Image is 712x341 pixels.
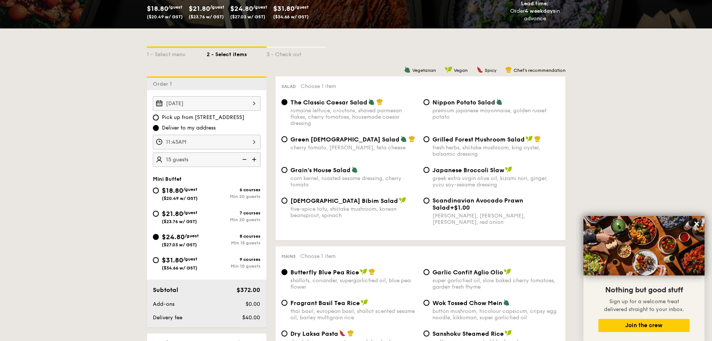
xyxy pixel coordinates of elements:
span: $0.00 [246,301,260,307]
div: shallots, coriander, supergarlicfied oil, blue pea flower [290,277,417,290]
span: Green [DEMOGRAPHIC_DATA] Salad [290,136,400,143]
input: Fragrant Basil Tea Ricethai basil, european basil, shallot scented sesame oil, barley multigrain ... [281,300,287,306]
div: cherry tomato, [PERSON_NAME], feta cheese [290,144,417,151]
button: Join the crew [598,319,690,332]
span: Delivery fee [153,314,182,321]
span: Mini Buffet [153,176,182,182]
div: five-spice tofu, shiitake mushroom, korean beansprout, spinach [290,206,417,219]
span: Wok Tossed Chow Mein [432,299,502,307]
strong: 4 weekdays [525,8,555,14]
span: Garlic Confit Aglio Olio [432,269,503,276]
div: romaine lettuce, croutons, shaved parmesan flakes, cherry tomatoes, housemade caesar dressing [290,107,417,127]
input: $24.80/guest($27.03 w/ GST)8 coursesMin 15 guests [153,234,159,240]
img: icon-vegan.f8ff3823.svg [399,197,406,204]
span: $372.00 [237,286,260,293]
img: icon-spicy.37a8142b.svg [339,330,346,337]
span: ($34.66 w/ GST) [273,14,309,19]
img: icon-vegan.f8ff3823.svg [361,299,368,306]
span: Choose 1 item [300,83,336,89]
span: Fragrant Basil Tea Rice [290,299,360,307]
img: icon-vegan.f8ff3823.svg [504,268,511,275]
span: Butterfly Blue Pea Rice [290,269,359,276]
span: Mains [281,254,296,259]
span: ($20.49 w/ GST) [147,14,183,19]
span: ($34.66 w/ GST) [162,265,197,271]
span: Dry Laksa Pasta [290,330,338,337]
div: [PERSON_NAME], [PERSON_NAME], [PERSON_NAME], red onion [432,213,560,225]
input: Grain's House Saladcorn kernel, roasted sesame dressing, cherry tomato [281,167,287,173]
span: Lead time: [521,0,549,7]
img: icon-vegan.f8ff3823.svg [445,66,452,73]
input: $31.80/guest($34.66 w/ GST)9 coursesMin 10 guests [153,257,159,263]
input: Garlic Confit Aglio Oliosuper garlicfied oil, slow baked cherry tomatoes, garden fresh thyme [423,269,429,275]
input: Nippon Potato Saladpremium japanese mayonnaise, golden russet potato [423,99,429,105]
span: Grain's House Salad [290,167,351,174]
span: Nothing but good stuff [605,286,683,295]
span: [DEMOGRAPHIC_DATA] Bibim Salad [290,197,398,204]
span: Order 1 [153,81,175,87]
img: icon-vegan.f8ff3823.svg [505,166,512,173]
div: thai basil, european basil, shallot scented sesame oil, barley multigrain rice [290,308,417,321]
span: +$1.00 [450,204,470,211]
input: Japanese Broccoli Slawgreek extra virgin olive oil, kizami nori, ginger, yuzu soy-sesame dressing [423,167,429,173]
div: super garlicfied oil, slow baked cherry tomatoes, garden fresh thyme [432,277,560,290]
span: Subtotal [153,286,178,293]
div: fresh herbs, shiitake mushroom, king oyster, balsamic dressing [432,144,560,157]
img: icon-add.58712e84.svg [249,152,261,167]
div: 2 - Select items [207,48,266,58]
input: Butterfly Blue Pea Riceshallots, coriander, supergarlicfied oil, blue pea flower [281,269,287,275]
span: $21.80 [162,210,183,218]
img: icon-chef-hat.a58ddaea.svg [505,66,512,73]
img: icon-vegetarian.fe4039eb.svg [351,166,358,173]
span: $24.80 [230,4,253,13]
span: $18.80 [147,4,168,13]
div: corn kernel, roasted sesame dressing, cherry tomato [290,175,417,188]
img: icon-spicy.37a8142b.svg [477,66,483,73]
input: Green [DEMOGRAPHIC_DATA] Saladcherry tomato, [PERSON_NAME], feta cheese [281,136,287,142]
input: $18.80/guest($20.49 w/ GST)6 coursesMin 20 guests [153,188,159,194]
span: $40.00 [242,314,260,321]
span: Salad [281,84,296,89]
span: Pick up from [STREET_ADDRESS] [162,114,244,121]
img: icon-chef-hat.a58ddaea.svg [369,268,375,275]
span: /guest [210,4,224,10]
span: ($20.49 w/ GST) [162,196,198,201]
input: Scandinavian Avocado Prawn Salad+$1.00[PERSON_NAME], [PERSON_NAME], [PERSON_NAME], red onion [423,198,429,204]
span: /guest [168,4,182,10]
img: icon-chef-hat.a58ddaea.svg [376,98,383,105]
input: The Classic Caesar Saladromaine lettuce, croutons, shaved parmesan flakes, cherry tomatoes, house... [281,99,287,105]
img: icon-vegetarian.fe4039eb.svg [368,98,375,105]
span: /guest [183,210,197,215]
div: Min 10 guests [207,264,261,269]
div: Min 20 guests [207,217,261,222]
span: /guest [295,4,309,10]
div: 9 courses [207,257,261,262]
img: icon-vegan.f8ff3823.svg [360,268,367,275]
span: $24.80 [162,233,185,241]
span: Chef's recommendation [514,68,565,73]
input: Grilled Forest Mushroom Saladfresh herbs, shiitake mushroom, king oyster, balsamic dressing [423,136,429,142]
input: Event date [153,96,261,111]
span: Choose 1 item [300,253,336,259]
span: $31.80 [273,4,295,13]
span: ($27.03 w/ GST) [230,14,265,19]
div: button mushroom, tricolour capsicum, cripsy egg noodle, kikkoman, super garlicfied oil [432,308,560,321]
div: 7 courses [207,210,261,216]
img: icon-vegetarian.fe4039eb.svg [496,98,503,105]
div: 6 courses [207,187,261,192]
img: DSC07876-Edit02-Large.jpeg [583,216,705,275]
span: Japanese Broccoli Slaw [432,167,504,174]
div: greek extra virgin olive oil, kizami nori, ginger, yuzu soy-sesame dressing [432,175,560,188]
span: /guest [185,233,199,238]
span: Sign up for a welcome treat delivered straight to your inbox. [604,298,684,313]
div: Min 20 guests [207,194,261,199]
span: ($27.03 w/ GST) [162,242,197,247]
img: icon-chef-hat.a58ddaea.svg [347,330,354,337]
span: /guest [183,187,197,192]
div: 8 courses [207,234,261,239]
img: icon-vegetarian.fe4039eb.svg [400,136,407,142]
span: ($23.76 w/ GST) [189,14,224,19]
img: icon-vegetarian.fe4039eb.svg [404,66,411,73]
span: Vegan [454,68,468,73]
img: icon-vegetarian.fe4039eb.svg [503,299,510,306]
